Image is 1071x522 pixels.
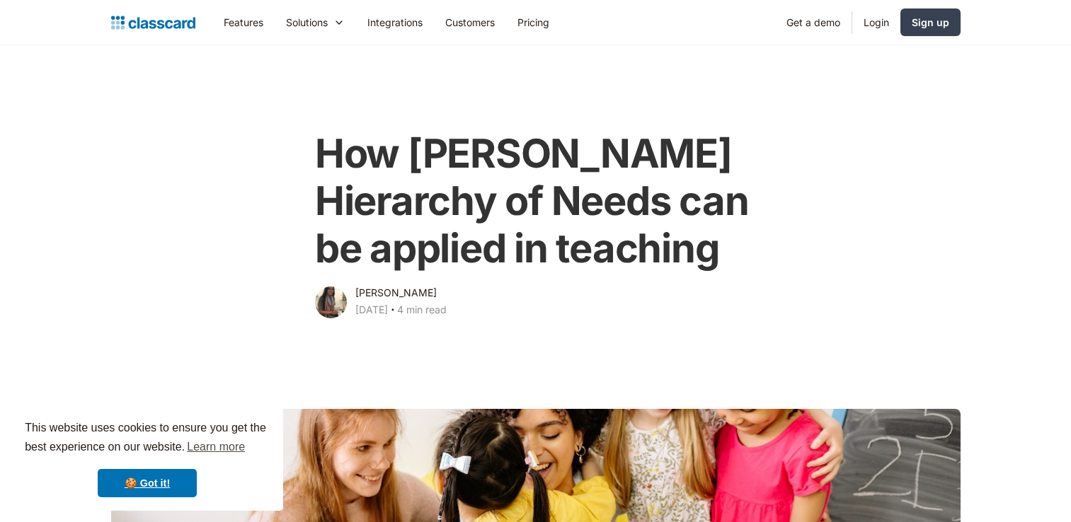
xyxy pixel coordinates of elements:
[356,6,434,38] a: Integrations
[25,419,270,458] span: This website uses cookies to ensure you get the best experience on our website.
[775,6,852,38] a: Get a demo
[111,13,195,33] a: home
[286,15,328,30] div: Solutions
[185,436,247,458] a: learn more about cookies
[355,284,437,301] div: [PERSON_NAME]
[98,469,197,497] a: dismiss cookie message
[11,406,283,511] div: cookieconsent
[212,6,275,38] a: Features
[388,301,397,321] div: ‧
[397,301,447,318] div: 4 min read
[434,6,506,38] a: Customers
[900,8,961,36] a: Sign up
[506,6,561,38] a: Pricing
[275,6,356,38] div: Solutions
[355,301,388,318] div: [DATE]
[315,130,756,273] h1: How [PERSON_NAME] Hierarchy of Needs can be applied in teaching
[912,15,949,30] div: Sign up
[852,6,900,38] a: Login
